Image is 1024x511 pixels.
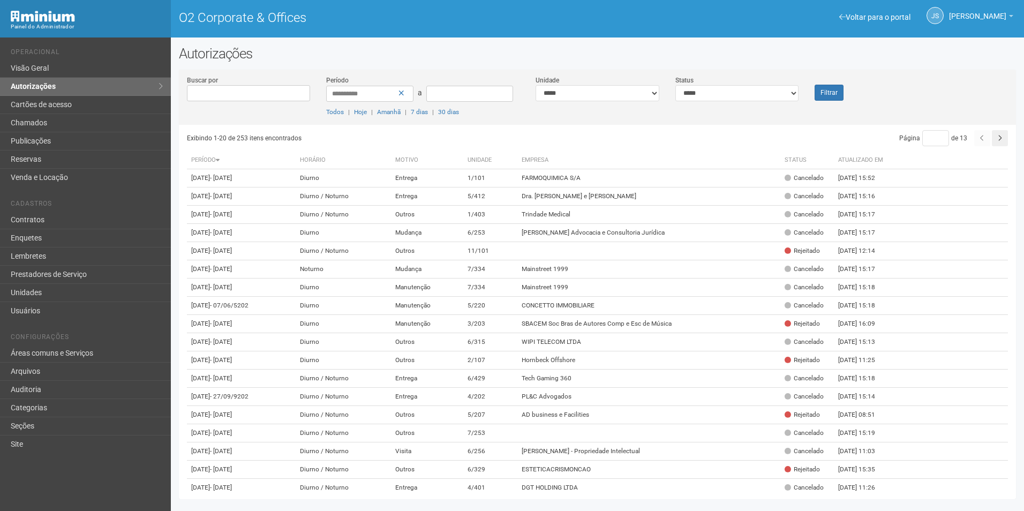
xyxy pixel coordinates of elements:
[296,479,390,497] td: Diurno / Noturno
[296,461,390,479] td: Diurno / Noturno
[463,260,517,279] td: 7/334
[391,442,464,461] td: Visita
[187,297,296,315] td: [DATE]
[391,242,464,260] td: Outros
[377,108,401,116] a: Amanhã
[179,46,1016,62] h2: Autorizações
[517,224,780,242] td: [PERSON_NAME] Advocacia e Consultoria Jurídica
[438,108,459,116] a: 30 dias
[326,108,344,116] a: Todos
[463,479,517,497] td: 4/401
[326,76,349,85] label: Período
[463,224,517,242] td: 6/253
[11,200,163,211] li: Cadastros
[834,187,893,206] td: [DATE] 15:16
[785,301,824,310] div: Cancelado
[785,447,824,456] div: Cancelado
[463,152,517,169] th: Unidade
[391,388,464,406] td: Entrega
[834,242,893,260] td: [DATE] 12:14
[785,192,824,201] div: Cancelado
[391,279,464,297] td: Manutenção
[834,224,893,242] td: [DATE] 15:17
[391,152,464,169] th: Motivo
[296,260,390,279] td: Noturno
[517,442,780,461] td: [PERSON_NAME] - Propriedade Intelectual
[517,187,780,206] td: Dra. [PERSON_NAME] e [PERSON_NAME]
[210,393,249,400] span: - 27/09/9202
[785,228,824,237] div: Cancelado
[187,479,296,497] td: [DATE]
[834,370,893,388] td: [DATE] 15:18
[391,351,464,370] td: Outros
[834,297,893,315] td: [DATE] 15:18
[391,187,464,206] td: Entrega
[296,206,390,224] td: Diurno / Noturno
[785,483,824,492] div: Cancelado
[391,406,464,424] td: Outros
[517,315,780,333] td: SBACEM Soc Bras de Autores Comp e Esc de Música
[949,2,1006,20] span: Jeferson Souza
[296,187,390,206] td: Diurno / Noturno
[675,76,694,85] label: Status
[187,333,296,351] td: [DATE]
[517,479,780,497] td: DGT HOLDING LTDA
[463,388,517,406] td: 4/202
[517,279,780,297] td: Mainstreet 1999
[187,224,296,242] td: [DATE]
[391,333,464,351] td: Outros
[839,13,910,21] a: Voltar para o portal
[210,447,232,455] span: - [DATE]
[949,13,1013,22] a: [PERSON_NAME]
[432,108,434,116] span: |
[463,279,517,297] td: 7/334
[834,152,893,169] th: Atualizado em
[517,333,780,351] td: WIPI TELECOM LTDA
[405,108,406,116] span: |
[11,22,163,32] div: Painel do Administrador
[187,351,296,370] td: [DATE]
[463,242,517,260] td: 11/101
[391,224,464,242] td: Mudança
[187,279,296,297] td: [DATE]
[785,465,820,474] div: Rejeitado
[296,279,390,297] td: Diurno
[463,206,517,224] td: 1/403
[187,406,296,424] td: [DATE]
[210,411,232,418] span: - [DATE]
[463,187,517,206] td: 5/412
[210,265,232,273] span: - [DATE]
[785,319,820,328] div: Rejeitado
[517,461,780,479] td: ESTETICACRISMONCAO
[899,134,967,142] span: Página de 13
[296,242,390,260] td: Diurno / Noturno
[11,11,75,22] img: Minium
[834,388,893,406] td: [DATE] 15:14
[348,108,350,116] span: |
[371,108,373,116] span: |
[210,302,249,309] span: - 07/06/5202
[210,192,232,200] span: - [DATE]
[391,206,464,224] td: Outros
[296,315,390,333] td: Diurno
[517,297,780,315] td: CONCETTO IMMOBILIARE
[210,465,232,473] span: - [DATE]
[210,211,232,218] span: - [DATE]
[391,424,464,442] td: Outros
[834,461,893,479] td: [DATE] 15:35
[187,76,218,85] label: Buscar por
[785,174,824,183] div: Cancelado
[187,370,296,388] td: [DATE]
[354,108,367,116] a: Hoje
[187,152,296,169] th: Período
[834,333,893,351] td: [DATE] 15:13
[187,388,296,406] td: [DATE]
[834,351,893,370] td: [DATE] 11:25
[391,169,464,187] td: Entrega
[391,370,464,388] td: Entrega
[834,315,893,333] td: [DATE] 16:09
[210,283,232,291] span: - [DATE]
[391,260,464,279] td: Mudança
[296,406,390,424] td: Diurno / Noturno
[463,169,517,187] td: 1/101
